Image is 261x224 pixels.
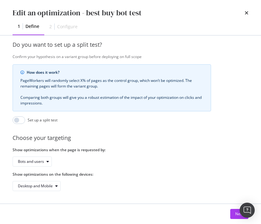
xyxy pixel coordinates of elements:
div: Next [235,211,243,216]
div: 2 [49,24,52,30]
div: times [245,8,248,18]
label: Show optimizations on the following devices: [13,172,211,177]
button: Desktop and Mobile [13,181,61,191]
button: Bots and users [13,157,52,167]
div: info banner [13,64,211,111]
div: Define [25,23,39,29]
div: How does it work? [27,70,203,75]
div: Configure [57,24,78,30]
div: Desktop and Mobile [18,184,53,188]
div: Bots and users [18,160,44,163]
button: Next [230,209,248,219]
div: PageWorkers will randomly select X% of pages as the control group, which won’t be optimized. The ... [20,78,203,106]
div: Edit an optimization - best buy bot test [13,8,142,18]
div: Set up a split test [28,117,57,123]
label: Show optimizations when the page is requested by: [13,147,211,152]
div: Open Intercom Messenger [240,203,255,218]
div: 1 [18,23,20,29]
